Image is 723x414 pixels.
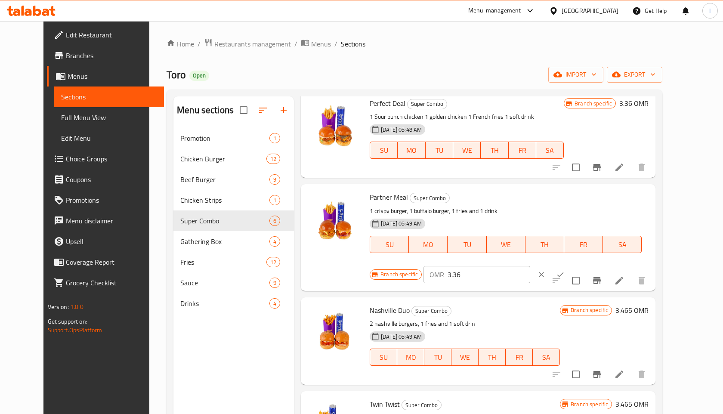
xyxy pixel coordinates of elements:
a: Coverage Report [47,252,164,272]
span: Coverage Report [66,257,158,267]
button: delete [631,270,652,291]
button: TU [424,349,451,366]
a: Full Menu View [54,107,164,128]
li: / [198,39,201,49]
button: clear [532,265,551,284]
li: / [334,39,337,49]
span: Upsell [66,236,158,247]
span: Menus [68,71,158,81]
span: export [614,69,655,80]
h6: 3.465 OMR [615,304,649,316]
span: Super Combo [402,400,441,410]
span: Edit Menu [61,133,158,143]
span: Chicken Burger [180,154,266,164]
button: WE [487,236,525,253]
span: MO [401,351,421,364]
button: ok [551,265,570,284]
button: FR [509,142,536,159]
a: Support.OpsPlatform [48,324,102,336]
div: Promotion [180,133,269,143]
span: Grocery Checklist [66,278,158,288]
a: Edit Restaurant [47,25,164,45]
span: 1 [270,196,280,204]
span: Super Combo [180,216,269,226]
span: Branches [66,50,158,61]
button: import [548,67,603,83]
button: SA [603,236,642,253]
a: Home [167,39,194,49]
span: Drinks [180,298,269,309]
span: [DATE] 05:49 AM [377,219,425,228]
span: Nashville Duo [370,304,410,317]
div: Promotion1 [173,128,294,148]
div: Fries12 [173,252,294,272]
span: Fries [180,257,266,267]
div: Gathering Box4 [173,231,294,252]
img: Perfect Deal [308,97,363,152]
span: WE [490,238,522,251]
span: TH [529,238,561,251]
a: Upsell [47,231,164,252]
a: Menus [301,38,331,49]
span: Perfect Deal [370,97,405,110]
span: WE [457,144,477,157]
a: Sections [54,87,164,107]
span: Version: [48,301,69,312]
span: Restaurants management [214,39,291,49]
input: Please enter price [448,266,530,283]
span: SU [374,351,394,364]
span: Super Combo [408,99,447,109]
nav: breadcrumb [167,38,662,49]
div: Super Combo [407,99,447,109]
div: Chicken Burger12 [173,148,294,169]
span: import [555,69,596,80]
div: Beef Burger9 [173,169,294,190]
span: 1 [270,134,280,142]
div: Super Combo [411,306,451,316]
span: Toro [167,65,186,84]
span: Partner Meal [370,191,408,204]
nav: Menu sections [173,124,294,317]
a: Grocery Checklist [47,272,164,293]
span: 12 [267,155,280,163]
a: Promotions [47,190,164,210]
a: Edit menu item [614,369,624,380]
div: items [269,174,280,185]
span: Branch specific [567,306,612,314]
button: WE [451,349,479,366]
span: Branch specific [571,99,615,108]
button: TH [479,349,506,366]
p: OMR [429,269,444,280]
span: 6 [270,217,280,225]
span: WE [455,351,475,364]
span: 9 [270,176,280,184]
div: Sauce9 [173,272,294,293]
button: SU [370,236,409,253]
div: Menu-management [468,6,521,16]
button: MO [398,142,425,159]
div: Super Combo [402,400,442,410]
div: items [266,257,280,267]
span: I [709,6,711,15]
span: Open [189,72,209,79]
span: MO [401,144,422,157]
a: Coupons [47,169,164,190]
span: Super Combo [412,306,451,316]
span: FR [568,238,599,251]
button: export [607,67,662,83]
span: Sauce [180,278,269,288]
button: Add section [273,100,294,120]
span: SU [374,238,405,251]
span: Beef Burger [180,174,269,185]
div: items [269,216,280,226]
span: SA [536,351,556,364]
button: WE [453,142,481,159]
a: Edit menu item [614,275,624,286]
span: Select to update [567,158,585,176]
p: 2 nashville burgers, 1 fries and 1 soft drin [370,318,560,329]
span: Coupons [66,174,158,185]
